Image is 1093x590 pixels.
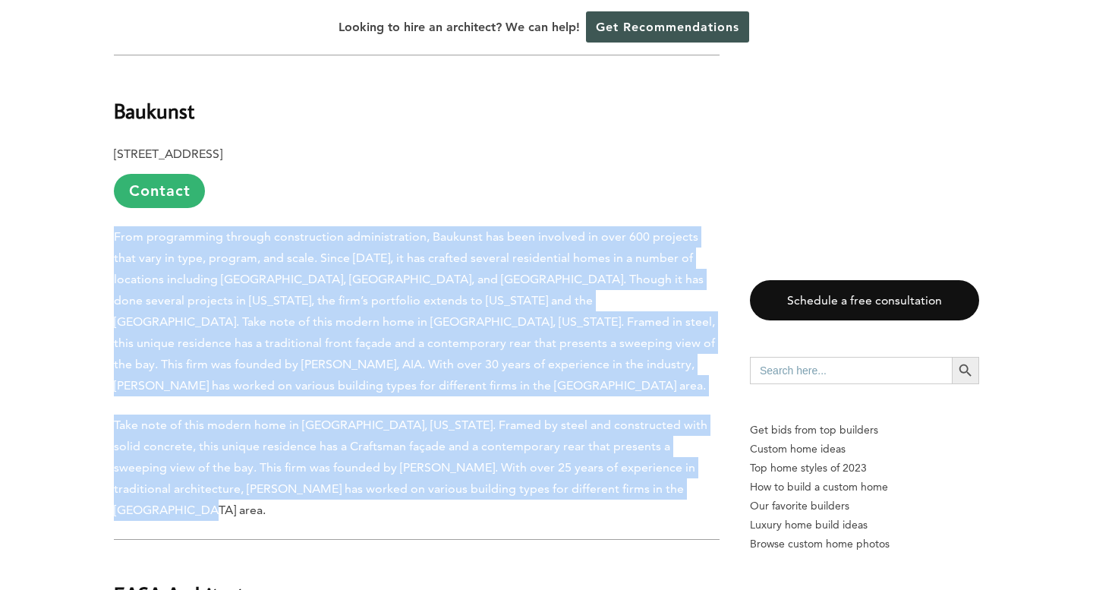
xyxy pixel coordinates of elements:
span: Take note of this modern home in [GEOGRAPHIC_DATA], [US_STATE]. Framed by steel and constructed w... [114,418,707,517]
b: Baukunst [114,97,194,124]
a: Custom home ideas [750,440,979,459]
p: From programming through construction administration, Baukunst has been involved in over 600 proj... [114,226,720,396]
a: Top home styles of 2023 [750,459,979,478]
a: How to build a custom home [750,478,979,497]
a: Browse custom home photos [750,535,979,554]
b: [STREET_ADDRESS] [114,147,222,161]
svg: Search [957,362,974,379]
a: Schedule a free consultation [750,280,979,320]
a: Luxury home build ideas [750,516,979,535]
input: Search here... [750,357,952,384]
a: Get Recommendations [586,11,749,43]
a: Contact [114,174,205,208]
a: Our favorite builders [750,497,979,516]
p: Get bids from top builders [750,421,979,440]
